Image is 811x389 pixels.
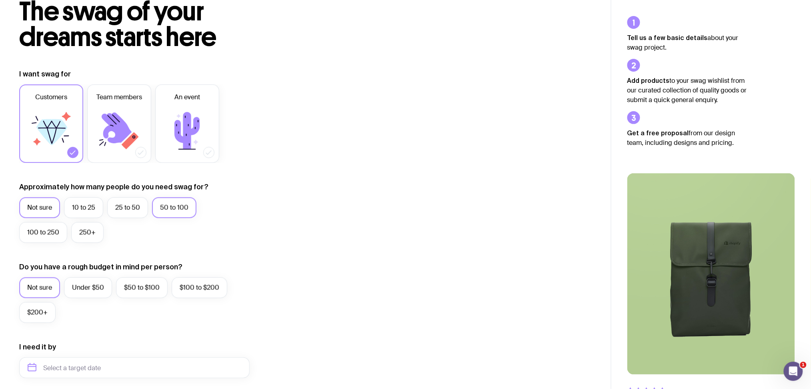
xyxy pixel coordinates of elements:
[19,302,56,323] label: $200+
[627,128,747,148] p: from our design team, including designs and pricing.
[107,197,148,218] label: 25 to 50
[172,277,227,298] label: $100 to $200
[627,129,689,136] strong: Get a free proposal
[64,197,103,218] label: 10 to 25
[19,197,60,218] label: Not sure
[784,362,803,381] iframe: Intercom live chat
[19,357,250,378] input: Select a target date
[800,362,807,368] span: 1
[19,69,71,79] label: I want swag for
[152,197,196,218] label: 50 to 100
[174,92,200,102] span: An event
[627,33,747,52] p: about your swag project.
[71,222,104,243] label: 250+
[19,277,60,298] label: Not sure
[116,277,168,298] label: $50 to $100
[96,92,142,102] span: Team members
[627,76,747,105] p: to your swag wishlist from our curated collection of quality goods or submit a quick general enqu...
[19,262,182,272] label: Do you have a rough budget in mind per person?
[64,277,112,298] label: Under $50
[627,34,708,41] strong: Tell us a few basic details
[19,342,56,352] label: I need it by
[35,92,67,102] span: Customers
[627,77,670,84] strong: Add products
[19,222,67,243] label: 100 to 250
[19,182,208,192] label: Approximately how many people do you need swag for?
